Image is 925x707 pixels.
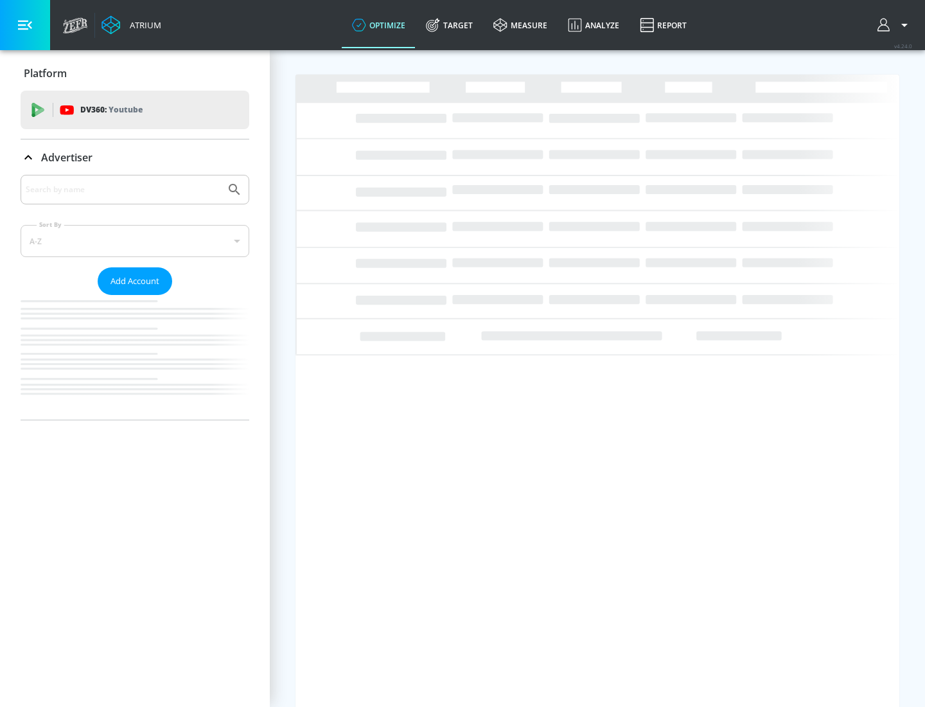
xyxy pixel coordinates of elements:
[26,181,220,198] input: Search by name
[109,103,143,116] p: Youtube
[101,15,161,35] a: Atrium
[342,2,416,48] a: optimize
[416,2,483,48] a: Target
[21,175,249,420] div: Advertiser
[558,2,630,48] a: Analyze
[110,274,159,289] span: Add Account
[80,103,143,117] p: DV360:
[21,139,249,175] div: Advertiser
[125,19,161,31] div: Atrium
[41,150,92,165] p: Advertiser
[21,91,249,129] div: DV360: Youtube
[483,2,558,48] a: measure
[24,66,67,80] p: Platform
[98,267,172,295] button: Add Account
[630,2,697,48] a: Report
[894,42,912,49] span: v 4.24.0
[37,220,64,229] label: Sort By
[21,295,249,420] nav: list of Advertiser
[21,55,249,91] div: Platform
[21,225,249,257] div: A-Z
